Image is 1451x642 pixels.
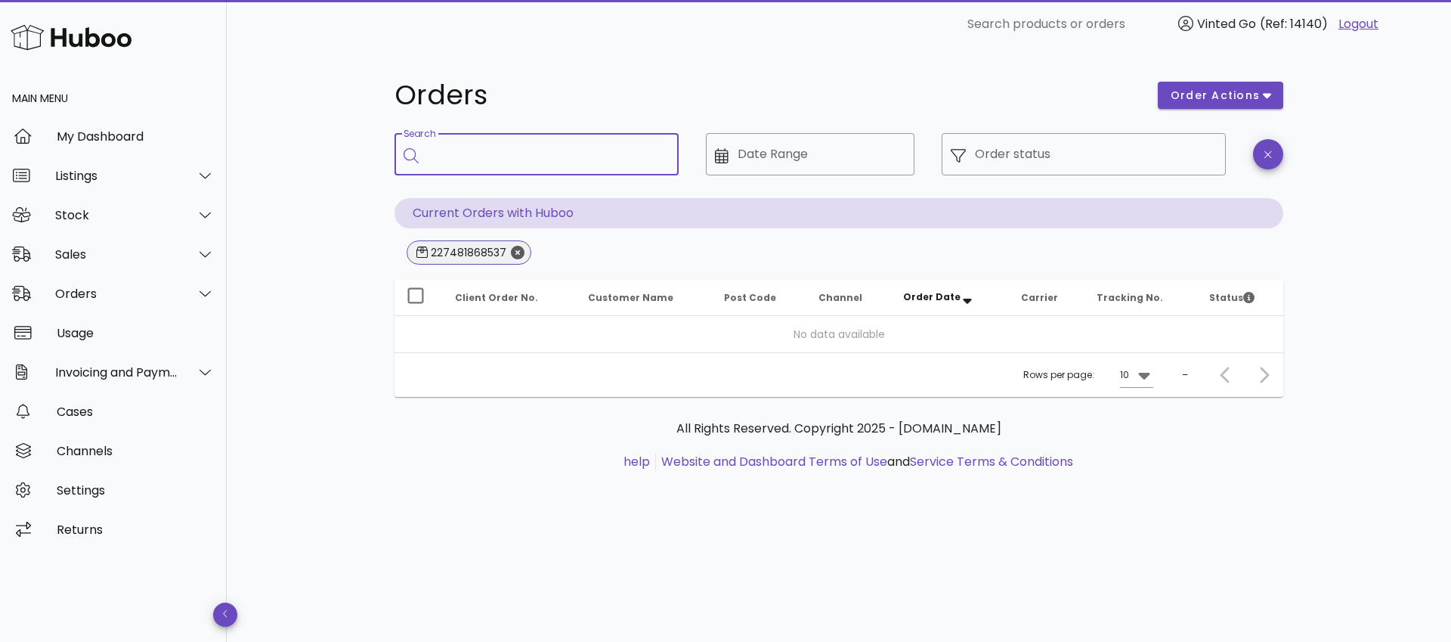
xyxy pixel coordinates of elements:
[1158,82,1283,109] button: order actions
[623,453,650,470] a: help
[57,483,215,498] div: Settings
[818,291,862,304] span: Channel
[55,169,178,183] div: Listings
[656,453,1073,471] li: and
[588,291,673,304] span: Customer Name
[57,326,215,340] div: Usage
[891,280,1009,316] th: Order Date: Sorted descending. Activate to remove sorting.
[55,247,178,262] div: Sales
[57,405,215,419] div: Cases
[55,208,178,222] div: Stock
[1097,291,1163,304] span: Tracking No.
[712,280,806,316] th: Post Code
[394,198,1283,228] p: Current Orders with Huboo
[57,523,215,537] div: Returns
[724,291,776,304] span: Post Code
[1260,15,1328,33] span: (Ref: 14140)
[57,129,215,144] div: My Dashboard
[1170,88,1261,104] span: order actions
[404,129,435,140] label: Search
[1338,15,1378,33] a: Logout
[910,453,1073,470] a: Service Terms & Conditions
[455,291,538,304] span: Client Order No.
[1197,280,1283,316] th: Status
[1021,291,1058,304] span: Carrier
[1182,368,1188,382] div: –
[1120,363,1153,387] div: 10Rows per page:
[57,444,215,458] div: Channels
[1009,280,1084,316] th: Carrier
[11,21,131,54] img: Huboo Logo
[806,280,891,316] th: Channel
[443,280,576,316] th: Client Order No.
[55,287,178,301] div: Orders
[407,420,1271,438] p: All Rights Reserved. Copyright 2025 - [DOMAIN_NAME]
[394,82,1140,109] h1: Orders
[1120,368,1129,382] div: 10
[394,316,1283,352] td: No data available
[903,290,961,303] span: Order Date
[428,245,506,260] div: 227481868537
[576,280,712,316] th: Customer Name
[1023,353,1153,397] div: Rows per page:
[1209,291,1255,304] span: Status
[511,246,524,259] button: Close
[661,453,887,470] a: Website and Dashboard Terms of Use
[1084,280,1197,316] th: Tracking No.
[55,365,178,380] div: Invoicing and Payments
[1197,15,1256,33] span: Vinted Go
